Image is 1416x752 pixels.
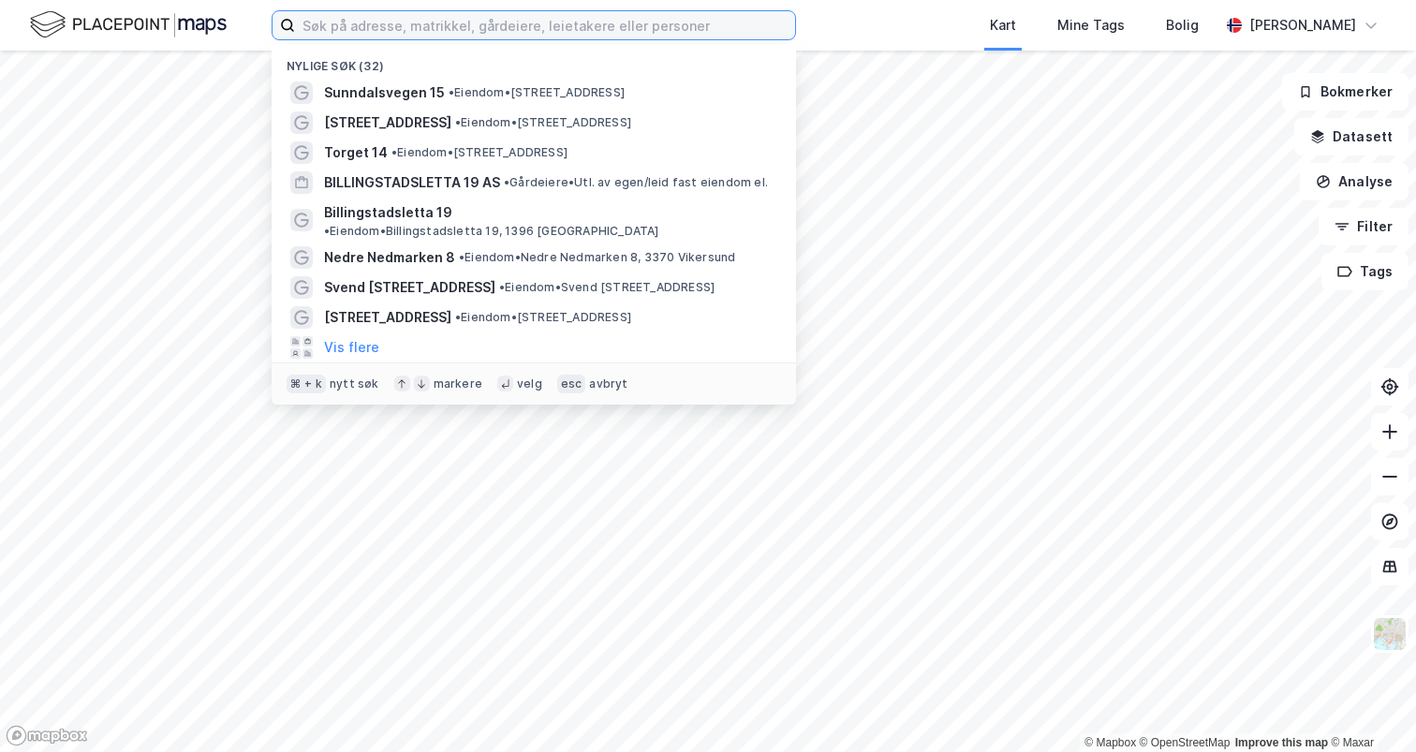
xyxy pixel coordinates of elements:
span: Eiendom • [STREET_ADDRESS] [391,145,568,160]
div: avbryt [589,376,627,391]
span: • [455,310,461,324]
span: • [455,115,461,129]
div: Mine Tags [1057,14,1125,37]
button: Datasett [1294,118,1409,155]
span: • [324,224,330,238]
span: • [499,280,505,294]
span: Eiendom • Billingstadsletta 19, 1396 [GEOGRAPHIC_DATA] [324,224,659,239]
div: Bolig [1166,14,1199,37]
div: ⌘ + k [287,375,326,393]
div: Kontrollprogram for chat [1322,662,1416,752]
a: Mapbox [1084,736,1136,749]
div: Nylige søk (32) [272,44,796,78]
div: velg [517,376,542,391]
span: BILLINGSTADSLETTA 19 AS [324,171,500,194]
span: • [459,250,465,264]
div: Kart [990,14,1016,37]
span: Torget 14 [324,141,388,164]
span: Eiendom • Svend [STREET_ADDRESS] [499,280,715,295]
div: [PERSON_NAME] [1249,14,1356,37]
a: OpenStreetMap [1140,736,1231,749]
span: [STREET_ADDRESS] [324,111,451,134]
span: Svend [STREET_ADDRESS] [324,276,495,299]
span: Billingstadsletta 19 [324,201,452,224]
span: Eiendom • [STREET_ADDRESS] [449,85,625,100]
span: Eiendom • [STREET_ADDRESS] [455,310,631,325]
button: Analyse [1300,163,1409,200]
span: • [504,175,509,189]
a: Improve this map [1235,736,1328,749]
img: logo.f888ab2527a4732fd821a326f86c7f29.svg [30,8,227,41]
input: Søk på adresse, matrikkel, gårdeiere, leietakere eller personer [295,11,795,39]
span: Sunndalsvegen 15 [324,81,445,104]
button: Bokmerker [1282,73,1409,111]
span: Eiendom • Nedre Nedmarken 8, 3370 Vikersund [459,250,735,265]
span: Gårdeiere • Utl. av egen/leid fast eiendom el. [504,175,768,190]
span: Nedre Nedmarken 8 [324,246,455,269]
iframe: Chat Widget [1322,662,1416,752]
div: markere [434,376,482,391]
span: Eiendom • [STREET_ADDRESS] [455,115,631,130]
div: nytt søk [330,376,379,391]
span: [STREET_ADDRESS] [324,306,451,329]
span: • [449,85,454,99]
a: Mapbox homepage [6,725,88,746]
button: Tags [1321,253,1409,290]
div: esc [557,375,586,393]
button: Filter [1319,208,1409,245]
span: • [391,145,397,159]
img: Z [1372,616,1408,652]
button: Vis flere [324,336,379,359]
